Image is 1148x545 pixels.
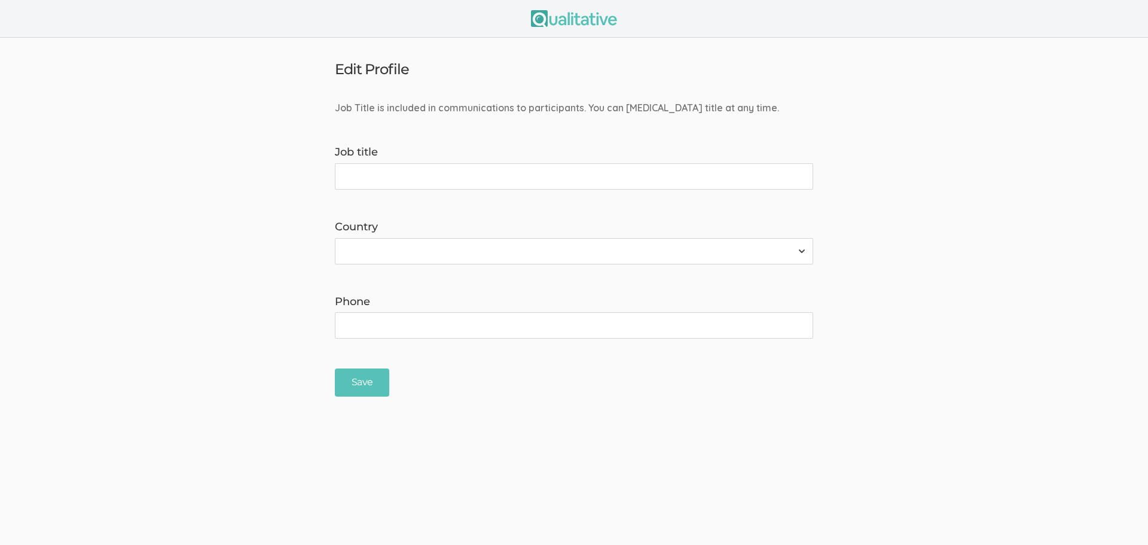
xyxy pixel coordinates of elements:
input: Save [335,369,389,397]
iframe: Chat Widget [1088,488,1148,545]
h3: Edit Profile [335,62,409,77]
label: Country [335,220,813,235]
div: Job Title is included in communications to participants. You can [MEDICAL_DATA] title at any time. [326,101,822,115]
img: Qualitative [531,10,617,27]
label: Phone [335,294,813,310]
label: Job title [335,145,813,160]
